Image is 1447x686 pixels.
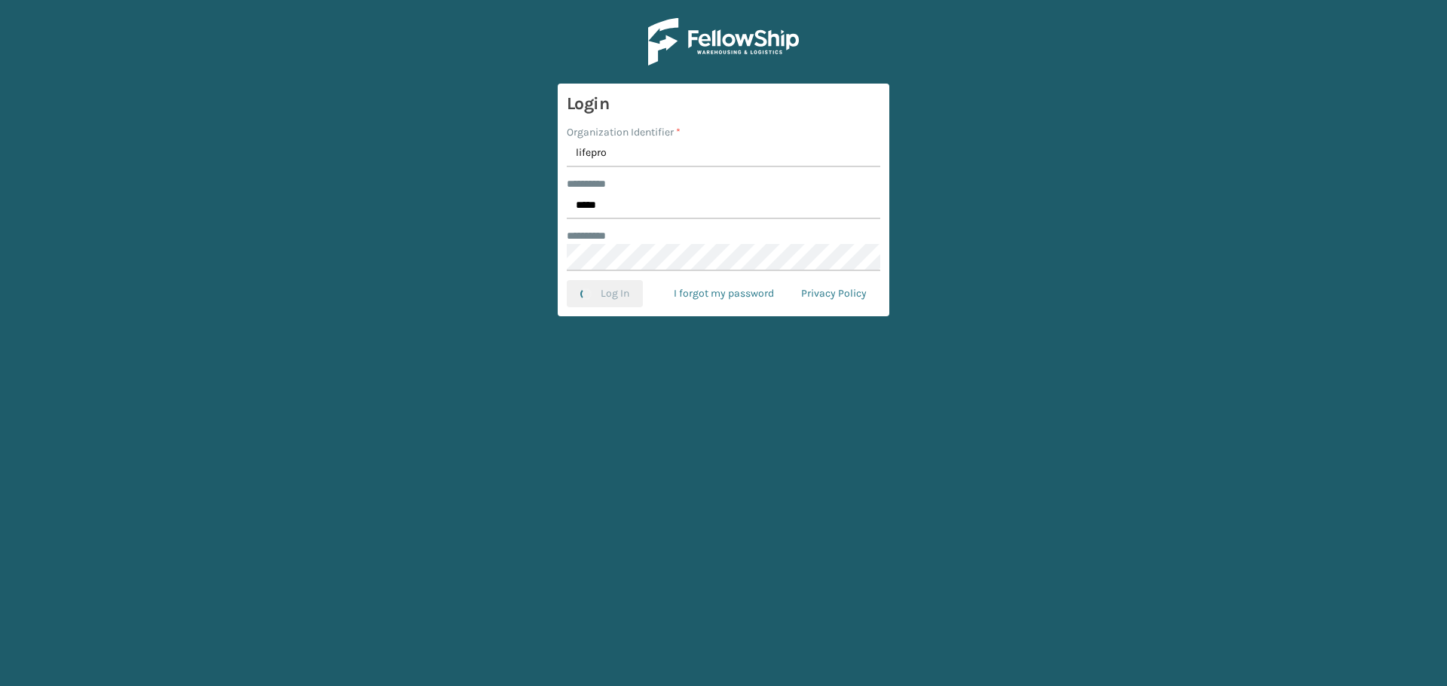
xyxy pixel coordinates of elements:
[567,124,681,140] label: Organization Identifier
[567,280,643,307] button: Log In
[788,280,880,307] a: Privacy Policy
[567,93,880,115] h3: Login
[648,18,799,66] img: Logo
[660,280,788,307] a: I forgot my password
